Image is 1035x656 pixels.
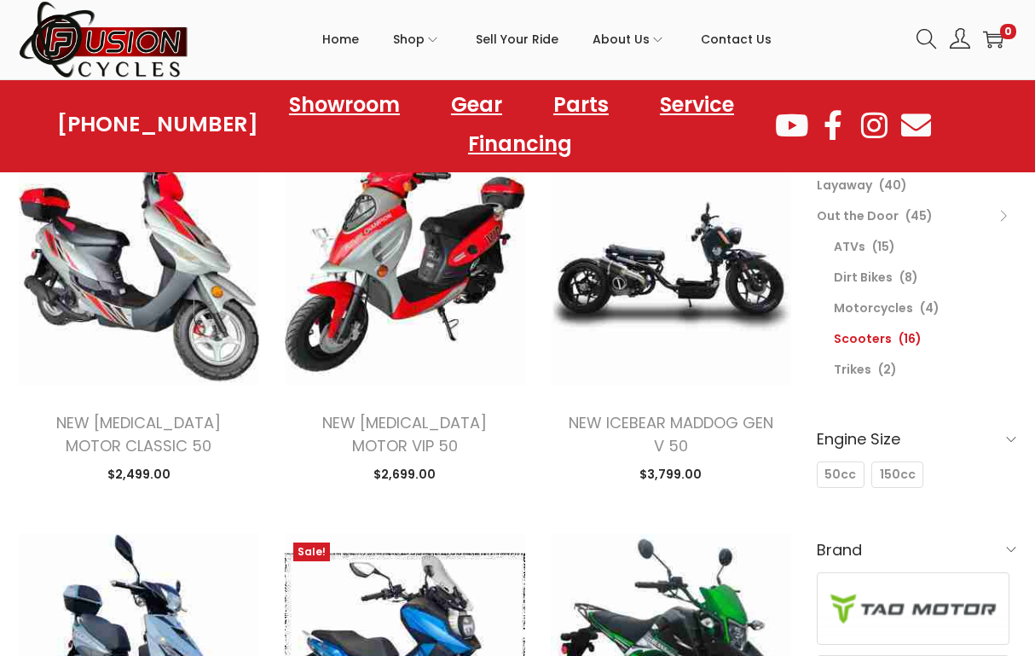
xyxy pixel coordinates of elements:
a: Layaway [817,177,872,194]
span: (45) [905,207,933,224]
a: Financing [451,125,589,164]
h6: Engine Size [817,419,1016,459]
a: ATVs [834,238,865,255]
span: About Us [593,18,650,61]
a: Showroom [272,85,417,125]
span: (4) [920,299,940,316]
a: Contact Us [701,1,772,78]
a: [PHONE_NUMBER] [57,113,258,136]
span: (40) [879,177,907,194]
span: Contact Us [701,18,772,61]
span: Shop [393,18,425,61]
span: $ [107,466,115,483]
span: (8) [899,269,918,286]
span: 2,499.00 [107,466,171,483]
span: Sell Your Ride [476,18,558,61]
span: (16) [899,330,922,347]
a: Gear [434,85,519,125]
span: (15) [872,238,895,255]
a: Parts [536,85,626,125]
span: Home [322,18,359,61]
span: $ [639,466,647,483]
span: $ [373,466,381,483]
a: Dirt Bikes [834,269,893,286]
a: NEW ICEBEAR MADDOG GEN V 50 [569,412,773,456]
a: About Us [593,1,667,78]
span: 150cc [880,466,916,484]
a: 0 [983,29,1003,49]
a: Motorcycles [834,299,913,316]
a: Sell Your Ride [476,1,558,78]
a: Service [643,85,751,125]
span: 2,699.00 [373,466,436,483]
img: Tao Motor [818,573,1009,644]
a: Shop [393,1,442,78]
a: Out the Door [817,207,899,224]
span: (2) [878,361,897,378]
a: Scooters [834,330,892,347]
h6: Brand [817,530,1016,570]
nav: Primary navigation [189,1,904,78]
a: Home [322,1,359,78]
a: NEW [MEDICAL_DATA] MOTOR CLASSIC 50 [56,412,221,456]
span: 3,799.00 [639,466,702,483]
nav: Menu [258,85,772,164]
a: Trikes [834,361,871,378]
a: NEW [MEDICAL_DATA] MOTOR VIP 50 [322,412,487,456]
span: 50cc [824,466,856,484]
